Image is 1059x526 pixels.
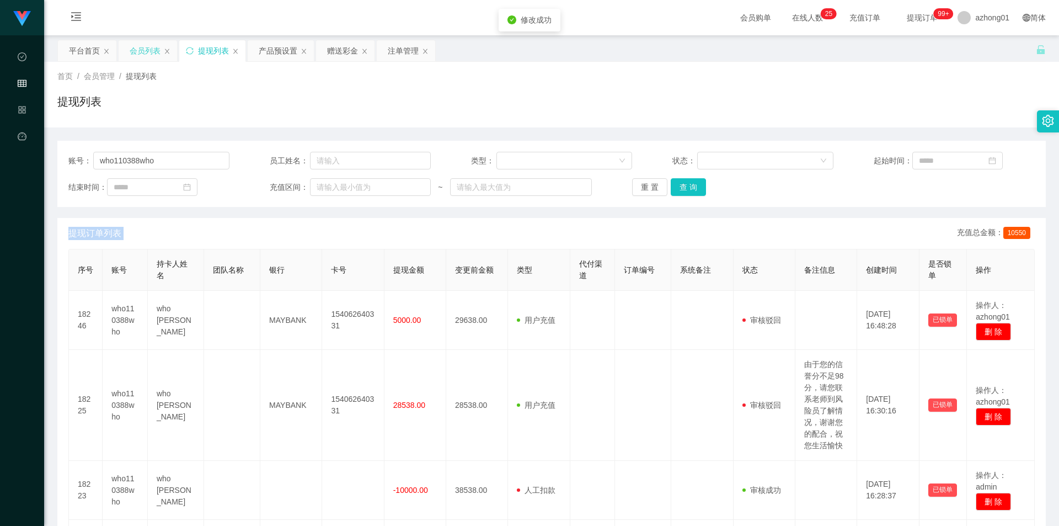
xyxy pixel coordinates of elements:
span: 会员管理 [18,79,26,178]
i: 图标: calendar [183,183,191,191]
td: 18246 [69,291,103,350]
span: 创建时间 [866,265,897,274]
i: 图标: setting [1042,115,1054,127]
button: 查 询 [671,178,706,196]
span: 在线人数 [787,14,828,22]
span: 结束时间： [68,182,107,193]
span: 5000.00 [393,316,421,325]
span: 操作 [976,265,991,274]
button: 已锁单 [928,484,957,497]
i: 图标: down [820,157,827,165]
span: 状态： [672,155,698,167]
i: 图标: close [103,48,110,55]
i: 图标: calendar [988,157,996,164]
input: 请输入最大值为 [450,178,592,196]
i: 图标: check-circle-o [18,47,26,70]
div: 注单管理 [388,40,419,61]
td: who [PERSON_NAME] [148,291,204,350]
p: 2 [825,8,829,19]
span: 团队名称 [213,265,244,274]
td: 38538.00 [446,461,508,520]
i: icon: check-circle [507,15,516,24]
div: 提现列表 [198,40,229,61]
div: 赠送彩金 [327,40,358,61]
img: logo.9652507e.png [13,11,31,26]
td: [DATE] 16:30:16 [857,350,919,461]
i: 图标: menu-unfold [57,1,95,36]
i: 图标: down [619,157,625,165]
td: [DATE] 16:48:28 [857,291,919,350]
a: 图标: dashboard平台首页 [18,126,26,237]
span: 提现金额 [393,265,424,274]
input: 请输入 [310,152,431,169]
i: 图标: table [18,74,26,96]
span: / [119,72,121,81]
span: 会员管理 [84,72,115,81]
span: 修改成功 [521,15,552,24]
i: 图标: sync [186,47,194,55]
td: 154062640331 [322,291,384,350]
span: 数据中心 [18,53,26,151]
span: 系统备注 [680,265,711,274]
span: 操作人：azhong01 [976,386,1010,406]
i: 图标: unlock [1036,45,1046,55]
i: 图标: close [422,48,429,55]
span: 订单编号 [624,265,655,274]
button: 删 除 [976,323,1011,341]
span: 审核成功 [742,486,781,495]
span: 员工姓名： [270,155,310,167]
i: 图标: close [301,48,307,55]
td: 18225 [69,350,103,461]
button: 重 置 [632,178,667,196]
div: 平台首页 [69,40,100,61]
span: 10550 [1003,227,1030,239]
td: who [PERSON_NAME] [148,461,204,520]
span: 提现列表 [126,72,157,81]
td: [DATE] 16:28:37 [857,461,919,520]
input: 请输入最小值为 [310,178,431,196]
td: who [PERSON_NAME] [148,350,204,461]
span: ~ [431,182,450,193]
span: 人工扣款 [517,486,555,495]
i: 图标: appstore-o [18,100,26,123]
td: who110388who [103,291,148,350]
span: 银行 [269,265,285,274]
input: 请输入 [93,152,229,169]
i: 图标: global [1023,14,1030,22]
span: 操作人：azhong01 [976,301,1010,321]
span: 账号 [111,265,127,274]
td: MAYBANK [260,350,322,461]
span: 是否锁单 [928,259,951,280]
span: 类型： [471,155,496,167]
sup: 995 [933,8,953,19]
span: 用户充值 [517,401,555,410]
button: 已锁单 [928,314,957,327]
span: 状态 [742,265,758,274]
span: 操作人：admin [976,471,1007,491]
span: 类型 [517,265,532,274]
span: 卡号 [331,265,346,274]
span: -10000.00 [393,486,428,495]
div: 产品预设置 [259,40,297,61]
td: who110388who [103,350,148,461]
span: 首页 [57,72,73,81]
span: 变更前金额 [455,265,494,274]
td: who110388who [103,461,148,520]
span: 产品管理 [18,106,26,204]
button: 删 除 [976,493,1011,511]
td: 28538.00 [446,350,508,461]
div: 会员列表 [130,40,161,61]
div: 充值总金额： [957,227,1035,240]
span: 提现订单 [901,14,943,22]
span: 充值订单 [844,14,886,22]
i: 图标: close [232,48,239,55]
sup: 25 [821,8,837,19]
span: 提现订单列表 [68,227,121,240]
h1: 提现列表 [57,93,101,110]
span: 序号 [78,265,93,274]
span: 账号： [68,155,93,167]
td: MAYBANK [260,291,322,350]
span: 起始时间： [874,155,912,167]
span: 28538.00 [393,401,425,410]
td: 29638.00 [446,291,508,350]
